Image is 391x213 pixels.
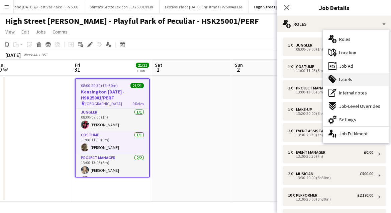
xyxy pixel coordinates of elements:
[288,171,296,176] div: 2 x
[288,198,373,201] div: 13:30-20:00 (6h30m)
[296,129,331,133] div: Event Assistant
[3,27,17,36] a: View
[288,150,296,155] div: 1 x
[234,66,243,73] span: 2
[50,27,70,36] a: Comms
[76,131,149,154] app-card-role: Costume1/111:00-11:05 (5m)[PERSON_NAME]
[288,155,373,158] div: 13:30-20:30 (7h)
[249,0,385,13] button: High Street [PERSON_NAME] - Playful Park of Peculiar - HSK25001/PERF
[76,89,149,101] h3: Kensington [DATE] - HSK25001/PERF
[74,66,80,73] span: 31
[22,52,39,57] span: Week 44
[155,62,162,68] span: Sat
[339,76,352,82] span: Labels
[288,193,296,198] div: 10 x
[75,62,80,68] span: Fri
[288,133,373,137] div: 13:30-20:30 (7h)
[323,127,389,140] div: Job Fulfilment
[296,64,317,69] div: Costume
[296,107,315,112] div: Make-up
[288,64,296,69] div: 1 x
[75,78,150,177] app-job-card: 08:00-20:30 (12h30m)21/21Kensington [DATE] - HSK25001/PERF [GEOGRAPHIC_DATA]9 RolesJuggler1/108:0...
[288,90,373,94] div: 13:00-13:05 (5m)
[76,109,149,131] app-card-role: Juggler1/108:00-09:00 (1h)[PERSON_NAME]
[81,83,118,88] span: 08:00-20:30 (12h30m)
[296,86,333,90] div: Project Manager
[33,27,48,36] a: Jobs
[5,0,84,13] button: Beano [DATE] @ Festival Place - FP25003
[357,193,373,198] div: £2 170.00
[5,29,15,35] span: View
[296,171,316,176] div: Musician
[288,86,296,90] div: 2 x
[339,117,356,123] span: Settings
[288,43,296,48] div: 1 x
[288,48,373,51] div: 08:00-09:00 (1h)
[360,171,373,176] div: £500.00
[339,36,351,42] span: Roles
[85,101,122,106] span: [GEOGRAPHIC_DATA]
[288,107,296,112] div: 1 x
[19,27,32,36] a: Edit
[132,101,144,106] span: 9 Roles
[53,29,68,35] span: Comms
[288,112,373,115] div: 13:20-20:00 (6h40m)
[84,0,160,13] button: Santa's Grotto Lexicon LEX25001/PERF
[296,150,328,155] div: Event Manager
[160,0,249,13] button: Festival Place [DATE] Christmas FP25004/PERF
[130,83,144,88] span: 21/21
[41,52,48,57] div: BST
[296,43,315,48] div: Juggler
[136,63,149,68] span: 21/21
[21,29,29,35] span: Edit
[277,16,391,32] div: Roles
[235,62,243,68] span: Sun
[339,90,367,96] span: Internal notes
[296,193,320,198] div: Performer
[288,176,373,180] div: 13:30-20:00 (6h30m)
[288,69,373,72] div: 11:00-11:05 (5m)
[5,52,21,58] div: [DATE]
[136,68,149,73] div: 1 Job
[339,50,356,56] span: Location
[5,16,259,26] h1: High Street [PERSON_NAME] - Playful Park of Peculiar - HSK25001/PERF
[36,29,46,35] span: Jobs
[76,154,149,187] app-card-role: Project Manager2/213:00-13:05 (5m)[PERSON_NAME][PERSON_NAME]
[277,3,391,12] h3: Job Details
[154,66,162,73] span: 1
[364,150,373,155] div: £0.00
[339,63,353,69] span: Job Ad
[339,103,380,109] span: Job-Level Overrides
[288,129,296,133] div: 2 x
